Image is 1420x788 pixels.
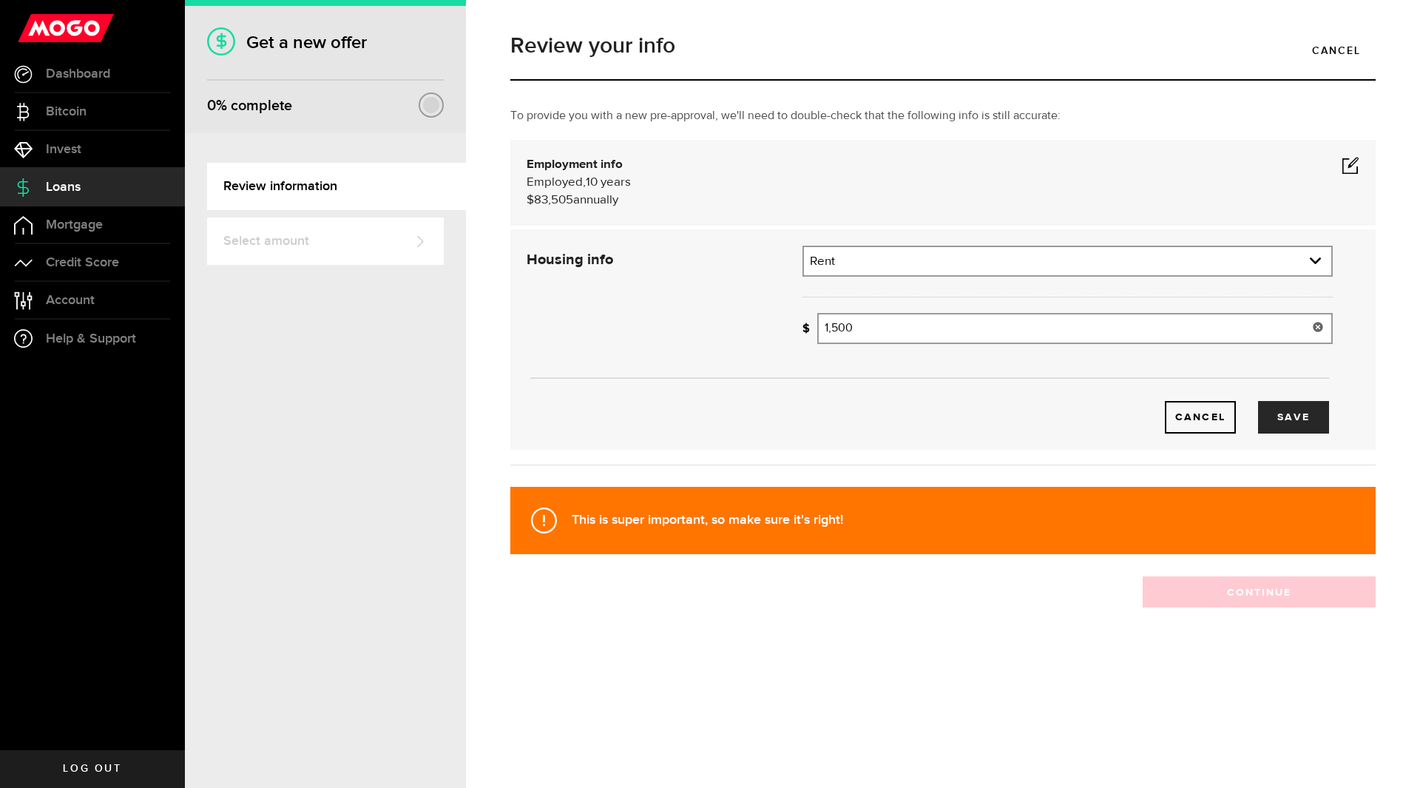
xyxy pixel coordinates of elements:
span: Mortgage [46,218,103,232]
span: Account [46,294,95,307]
a: Review information [207,163,466,210]
button: Save [1258,401,1329,434]
button: Open LiveChat chat widget [12,6,56,50]
strong: Housing info [527,252,613,267]
p: To provide you with a new pre-approval, we'll need to double-check that the following info is sti... [510,107,1376,125]
b: Employment info [527,158,623,171]
span: , [583,176,586,189]
a: Select amount [207,218,444,265]
div: % complete [207,92,292,119]
span: Loans [46,181,81,194]
span: Employed [527,176,583,189]
h1: Get a new offer [207,32,444,53]
span: Log out [63,764,121,774]
a: Cancel [1165,401,1236,434]
span: Help & Support [46,332,136,346]
span: Invest [46,143,81,156]
span: Dashboard [46,67,110,81]
span: 0 [207,97,216,115]
h1: Review your info [510,35,1376,57]
strong: This is super important, so make sure it's right! [572,512,843,528]
a: Cancel [1297,35,1376,66]
span: 10 years [586,176,631,189]
span: Bitcoin [46,105,87,118]
span: annually [573,194,618,206]
a: expand select [804,247,1331,275]
button: Continue [1143,576,1376,607]
span: Credit Score [46,256,119,269]
span: $83,505 [527,194,573,206]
